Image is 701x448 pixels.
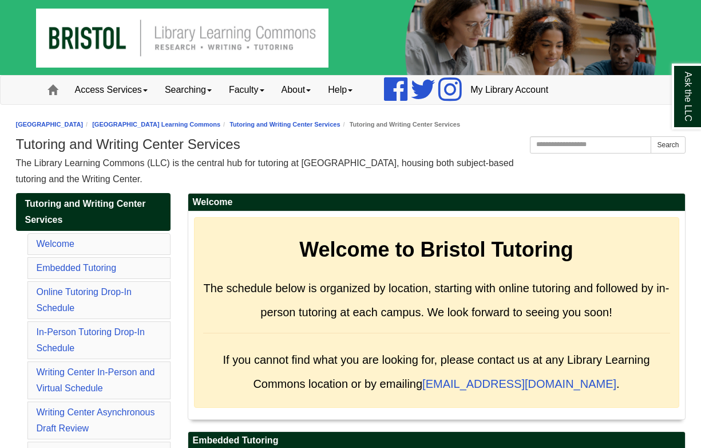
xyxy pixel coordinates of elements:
[204,282,670,319] span: The schedule below is organized by location, starting with online tutoring and followed by in-per...
[66,76,156,104] a: Access Services
[16,136,686,152] h1: Tutoring and Writing Center Services
[651,136,685,154] button: Search
[37,239,74,249] a: Welcome
[16,158,514,184] span: The Library Learning Commons (LLC) is the central hub for tutoring at [GEOGRAPHIC_DATA], housing ...
[37,407,155,433] a: Writing Center Asynchronous Draft Review
[25,199,146,225] span: Tutoring and Writing Center Services
[37,327,145,353] a: In-Person Tutoring Drop-In Schedule
[16,119,686,130] nav: breadcrumb
[273,76,320,104] a: About
[188,194,685,211] h2: Welcome
[37,263,117,273] a: Embedded Tutoring
[299,238,573,261] strong: Welcome to Bristol Tutoring
[229,121,340,128] a: Tutoring and Writing Center Services
[340,119,460,130] li: Tutoring and Writing Center Services
[16,193,171,231] a: Tutoring and Writing Center Services
[37,367,155,393] a: Writing Center In-Person and Virtual Schedule
[92,121,220,128] a: [GEOGRAPHIC_DATA] Learning Commons
[422,378,616,390] a: [EMAIL_ADDRESS][DOMAIN_NAME]
[319,76,361,104] a: Help
[462,76,557,104] a: My Library Account
[220,76,273,104] a: Faculty
[16,121,84,128] a: [GEOGRAPHIC_DATA]
[156,76,220,104] a: Searching
[37,287,132,313] a: Online Tutoring Drop-In Schedule
[223,353,649,390] span: If you cannot find what you are looking for, please contact us at any Library Learning Commons lo...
